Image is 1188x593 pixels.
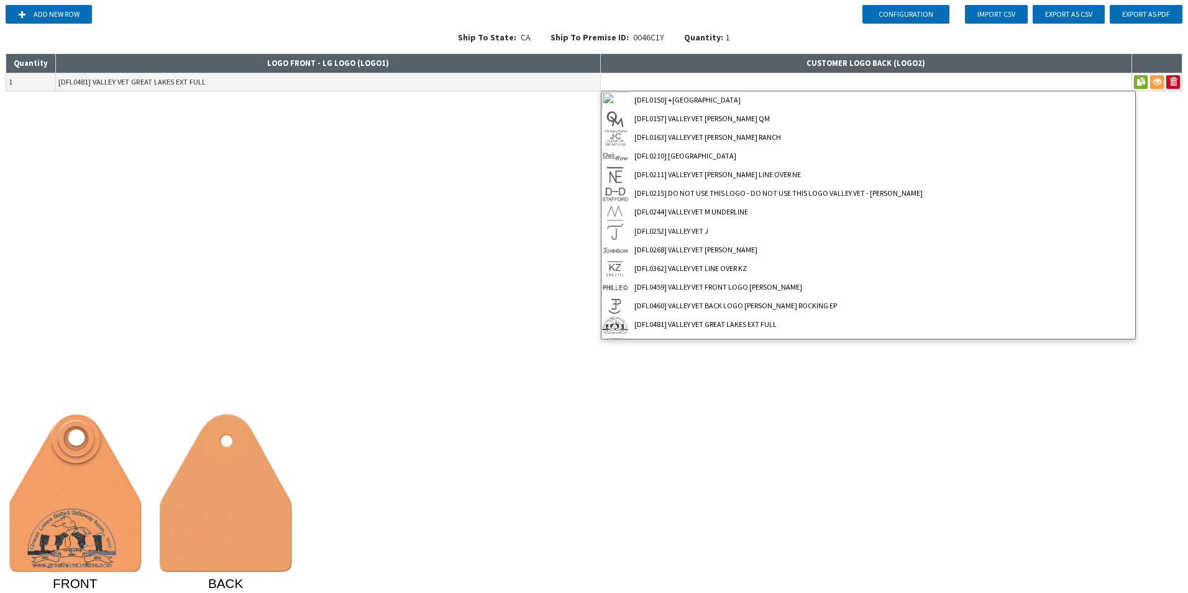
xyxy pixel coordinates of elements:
[601,223,1135,241] div: [DFL0252] VALLEY VET J
[601,185,1135,203] div: [DFL0215] DO NOT USE THIS LOGO - DO NOT USE THIS LOGO VALLEY VET - [PERSON_NAME]
[601,241,1135,260] div: [DFL0268] VALLEY VET [PERSON_NAME]
[601,260,1135,278] div: [DFL0362] VALLEY VET LINE OVER KZ
[601,91,1135,110] div: [DFL0150] +[GEOGRAPHIC_DATA]
[600,54,1131,73] th: CUSTOMER LOGO BACK ( LOGO2 )
[1033,5,1105,24] button: Export as CSV
[458,32,516,43] span: Ship To State:
[601,278,1135,297] div: [DFL0459] VALLEY VET FRONT LOGO [PERSON_NAME]
[965,5,1028,24] button: Import CSV
[684,32,723,43] span: Quantity:
[601,147,1135,166] div: [DFL0210] [GEOGRAPHIC_DATA]
[6,54,56,73] th: Quantity
[1110,5,1182,24] button: Export as PDF
[53,576,98,591] tspan: FRONT
[56,54,601,73] th: LOGO FRONT - LG LOGO ( LOGO1 )
[601,203,1135,222] div: [DFL0244] VALLEY VET M UNDERLINE
[6,5,92,24] button: Add new row
[684,31,730,44] div: 1
[601,297,1135,316] div: [DFL0460] VALLEY VET BACK LOGO [PERSON_NAME] ROCKING EP
[208,576,244,591] tspan: BACK
[541,31,674,51] div: 0046C1Y
[601,334,1135,353] div: [DFL0558] VALLEY VET XLSET FIRST TIME RANCH [PERSON_NAME]
[862,5,949,24] button: Configuration
[601,166,1135,185] div: [DFL0211] VALLEY VET [PERSON_NAME] LINE OVER NE
[551,32,629,43] span: Ship To Premise ID:
[601,110,1135,129] div: [DFL0157] VALLEY VET [PERSON_NAME] QM
[601,316,1135,334] div: [DFL0481] VALLEY VET GREAT LAKES EXT FULL
[448,31,541,51] div: CA
[601,129,1135,147] div: [DFL0163] VALLEY VET [PERSON_NAME] RANCH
